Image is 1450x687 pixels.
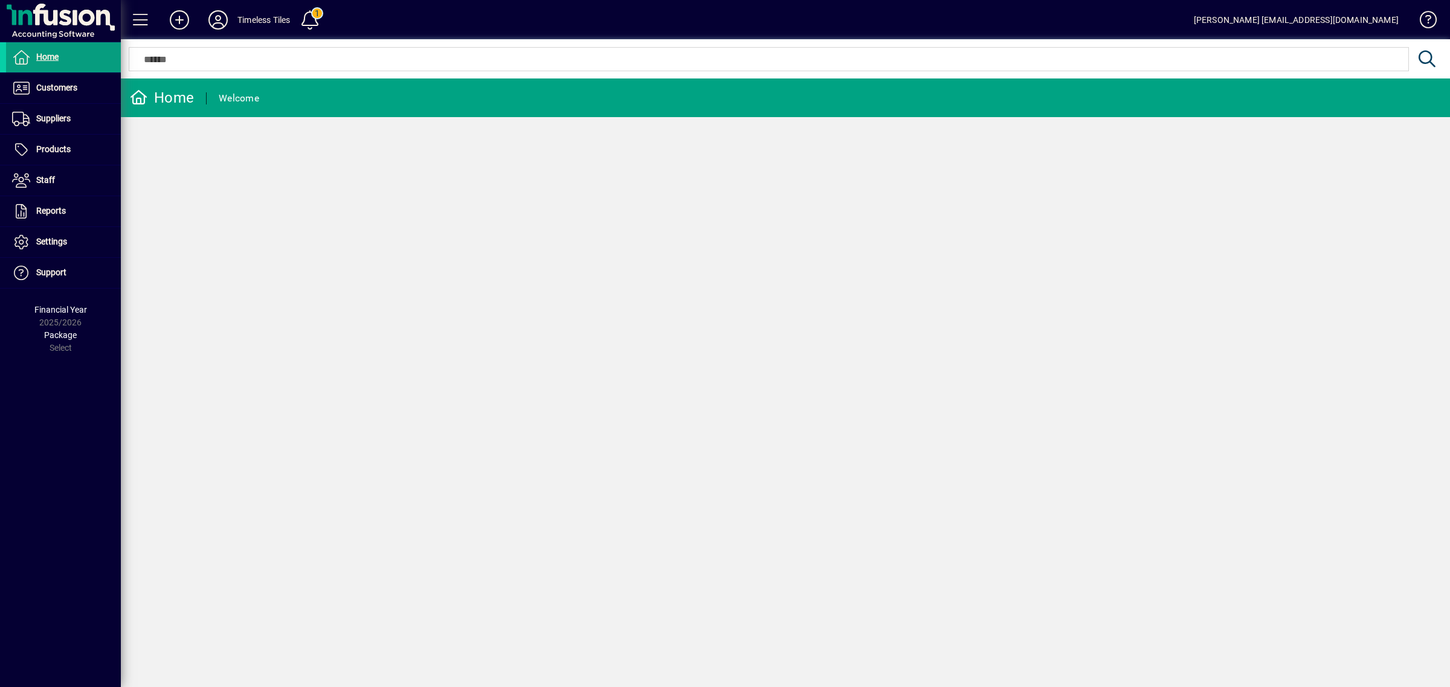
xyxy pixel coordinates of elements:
[6,104,121,134] a: Suppliers
[36,237,67,246] span: Settings
[199,9,237,31] button: Profile
[44,330,77,340] span: Package
[6,73,121,103] a: Customers
[36,144,71,154] span: Products
[219,89,259,108] div: Welcome
[130,88,194,107] div: Home
[6,196,121,226] a: Reports
[36,206,66,216] span: Reports
[36,175,55,185] span: Staff
[6,135,121,165] a: Products
[1194,10,1399,30] div: [PERSON_NAME] [EMAIL_ADDRESS][DOMAIN_NAME]
[6,227,121,257] a: Settings
[160,9,199,31] button: Add
[6,258,121,288] a: Support
[36,52,59,62] span: Home
[36,267,66,277] span: Support
[36,83,77,92] span: Customers
[34,305,87,315] span: Financial Year
[1411,2,1435,42] a: Knowledge Base
[237,10,290,30] div: Timeless Tiles
[6,165,121,196] a: Staff
[36,113,71,123] span: Suppliers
